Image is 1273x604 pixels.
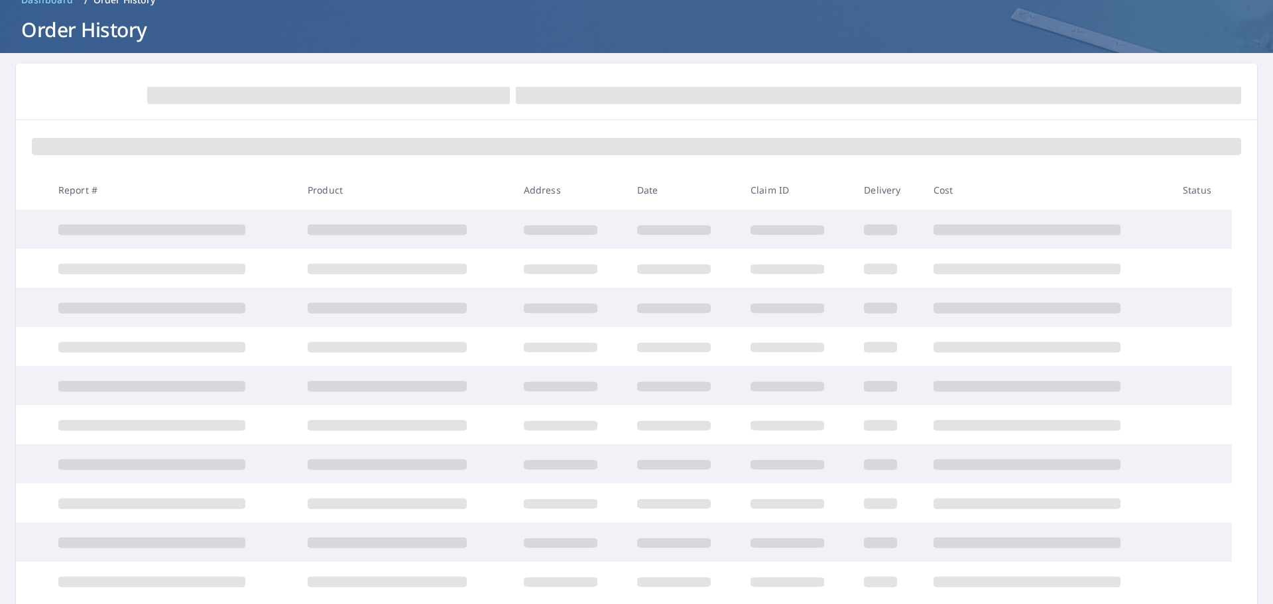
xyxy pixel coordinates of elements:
th: Delivery [853,170,922,210]
th: Claim ID [740,170,853,210]
th: Status [1172,170,1232,210]
th: Date [627,170,740,210]
th: Product [297,170,513,210]
th: Cost [923,170,1172,210]
h1: Order History [16,16,1257,43]
th: Address [513,170,627,210]
th: Report # [48,170,297,210]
